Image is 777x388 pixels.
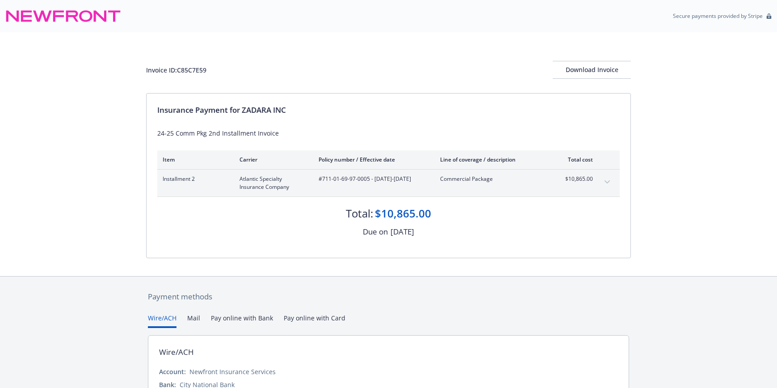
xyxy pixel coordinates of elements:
[673,12,763,20] p: Secure payments provided by Stripe
[239,156,304,163] div: Carrier
[559,156,593,163] div: Total cost
[157,170,620,196] div: Installment 2Atlantic Specialty Insurance Company#711-01-69-97-0005 - [DATE]-[DATE]Commercial Pac...
[553,61,631,78] div: Download Invoice
[159,346,194,358] div: Wire/ACH
[440,156,545,163] div: Line of coverage / description
[440,175,545,183] span: Commercial Package
[189,367,276,376] div: Newfront Insurance Services
[146,65,206,75] div: Invoice ID: C85C7E59
[553,61,631,79] button: Download Invoice
[157,104,620,116] div: Insurance Payment for ZADARA INC
[157,128,620,138] div: 24-25 Comm Pkg 2nd Installment Invoice
[346,206,373,221] div: Total:
[375,206,431,221] div: $10,865.00
[211,313,273,328] button: Pay online with Bank
[319,156,426,163] div: Policy number / Effective date
[239,175,304,191] span: Atlantic Specialty Insurance Company
[159,367,186,376] div: Account:
[391,226,414,238] div: [DATE]
[187,313,200,328] button: Mail
[148,313,176,328] button: Wire/ACH
[163,156,225,163] div: Item
[559,175,593,183] span: $10,865.00
[163,175,225,183] span: Installment 2
[148,291,629,303] div: Payment methods
[363,226,388,238] div: Due on
[319,175,426,183] span: #711-01-69-97-0005 - [DATE]-[DATE]
[600,175,614,189] button: expand content
[284,313,345,328] button: Pay online with Card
